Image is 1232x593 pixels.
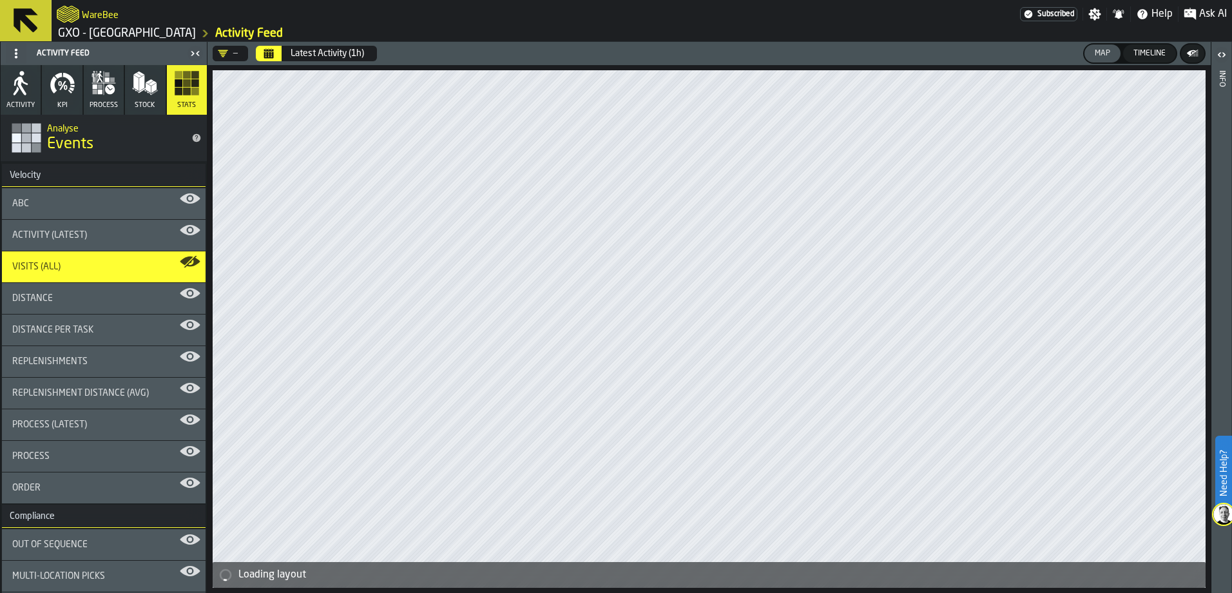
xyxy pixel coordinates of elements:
[1090,49,1115,58] div: Map
[12,230,195,240] div: Title
[12,293,53,304] span: Distance
[1213,44,1231,68] label: button-toggle-Open
[57,101,68,110] span: KPI
[2,164,206,187] h3: title-section-Velocity
[12,451,50,462] span: Process
[2,561,206,592] div: stat-Multi-Location Picks
[1179,6,1232,22] label: button-toggle-Ask AI
[12,325,93,335] span: Distance per Task
[2,251,206,282] div: stat-Visits (All)
[283,41,372,66] button: Select date range
[2,441,206,472] div: stat-Process
[12,199,195,209] div: Title
[12,388,195,398] div: Title
[256,46,377,61] div: Select date range
[215,26,283,41] a: link-to-/wh/i/ae0cd702-8cb1-4091-b3be-0aee77957c79/feed/fdc57e91-80c9-44dd-92cd-81c982b068f3
[1083,8,1106,21] label: button-toggle-Settings
[213,562,1206,588] div: alert-Loading layout
[12,262,195,272] div: Title
[12,356,88,367] span: Replenishments
[2,511,63,521] div: Compliance
[2,283,206,314] div: stat-Distance
[82,8,119,21] h2: Sub Title
[180,283,200,304] label: button-toggle-Show on Map
[2,188,206,219] div: stat-ABC
[1181,44,1204,63] button: button-
[12,540,195,550] div: Title
[180,220,200,240] label: button-toggle-Show on Map
[12,420,195,430] div: Title
[1084,44,1121,63] button: button-Map
[1151,6,1173,22] span: Help
[180,251,200,272] label: button-toggle-Show on Map
[1217,68,1226,590] div: Info
[2,472,206,503] div: stat-Order
[1211,42,1231,593] header: Info
[180,561,200,581] label: button-toggle-Show on Map
[57,26,642,41] nav: Breadcrumb
[180,529,200,550] label: button-toggle-Show on Map
[12,571,195,581] div: Title
[1,115,207,161] div: title-Events
[2,378,206,409] div: stat-Replenishment Distance (AVG)
[12,199,29,209] span: ABC
[1037,10,1074,19] span: Subscribed
[2,529,206,560] div: stat-Out of Sequence
[12,571,105,581] span: Multi-Location Picks
[90,101,118,110] span: process
[12,230,87,240] span: Activity (Latest)
[12,325,195,335] div: Title
[6,101,35,110] span: Activity
[2,315,206,345] div: stat-Distance per Task
[180,378,200,398] label: button-toggle-Show on Map
[12,262,61,272] span: Visits (All)
[177,101,196,110] span: Stats
[256,46,282,61] button: Select date range Select date range
[180,472,200,493] label: button-toggle-Show on Map
[2,346,206,377] div: stat-Replenishments
[2,409,206,440] div: stat-Process (Latest)
[180,441,200,462] label: button-toggle-Show on Map
[180,315,200,335] label: button-toggle-Show on Map
[135,101,155,110] span: Stock
[1107,8,1130,21] label: button-toggle-Notifications
[57,3,79,26] a: logo-header
[12,451,195,462] div: Title
[12,293,195,304] div: Title
[1123,44,1176,63] button: button-Timeline
[12,356,195,367] div: Title
[238,567,1200,583] div: Loading layout
[291,48,364,59] div: Latest Activity (1h)
[218,48,238,59] div: DropdownMenuValue-
[12,420,87,430] span: Process (Latest)
[180,409,200,430] label: button-toggle-Show on Map
[2,220,206,251] div: stat-Activity (Latest)
[58,26,196,41] a: link-to-/wh/i/ae0cd702-8cb1-4091-b3be-0aee77957c79
[180,188,200,209] label: button-toggle-Show on Map
[12,540,88,550] span: Out of Sequence
[12,483,41,493] span: Order
[2,170,48,180] div: Velocity
[12,483,195,493] div: Title
[213,46,248,61] div: DropdownMenuValue-
[3,43,186,64] div: Activity Feed
[47,121,181,134] h2: Sub Title
[1217,437,1231,509] label: Need Help?
[186,46,204,61] label: button-toggle-Close me
[180,346,200,367] label: button-toggle-Show on Map
[1020,7,1077,21] a: link-to-/wh/i/ae0cd702-8cb1-4091-b3be-0aee77957c79/settings/billing
[2,505,206,528] h3: title-section-Compliance
[1131,6,1178,22] label: button-toggle-Help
